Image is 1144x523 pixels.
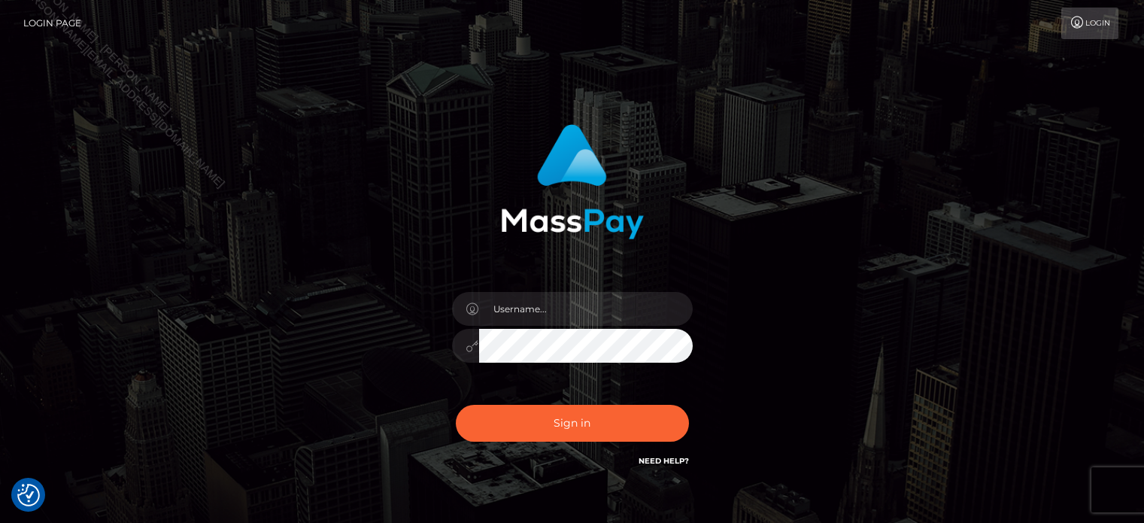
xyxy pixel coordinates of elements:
img: Revisit consent button [17,484,40,506]
img: MassPay Login [501,124,644,239]
a: Login [1061,8,1118,39]
button: Sign in [456,405,689,442]
button: Consent Preferences [17,484,40,506]
input: Username... [479,292,693,326]
a: Need Help? [639,456,689,466]
a: Login Page [23,8,81,39]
